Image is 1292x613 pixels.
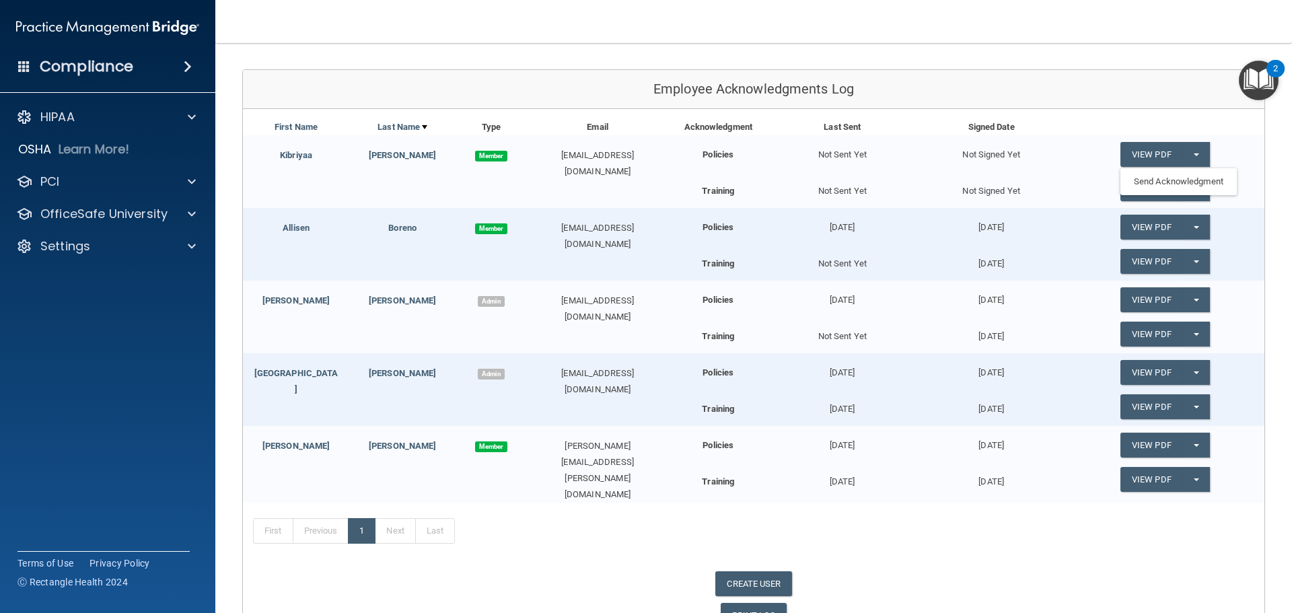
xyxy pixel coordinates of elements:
[1120,467,1182,492] a: View PDF
[369,441,436,451] a: [PERSON_NAME]
[702,258,734,268] b: Training
[16,206,196,222] a: OfficeSafe University
[243,70,1264,109] div: Employee Acknowledgments Log
[702,186,734,196] b: Training
[917,394,1065,417] div: [DATE]
[768,249,917,272] div: Not Sent Yet
[262,295,330,305] a: [PERSON_NAME]
[456,119,526,135] div: Type
[527,365,669,398] div: [EMAIL_ADDRESS][DOMAIN_NAME]
[17,556,73,570] a: Terms of Use
[527,220,669,252] div: [EMAIL_ADDRESS][DOMAIN_NAME]
[1120,168,1237,195] ul: View PDF
[1120,215,1182,240] a: View PDF
[1239,61,1279,100] button: Open Resource Center, 2 new notifications
[415,518,455,544] a: Last
[475,441,507,452] span: Member
[478,296,505,307] span: Admin
[703,149,733,159] b: Policies
[1120,249,1182,274] a: View PDF
[527,438,669,503] div: [PERSON_NAME][EMAIL_ADDRESS][PERSON_NAME][DOMAIN_NAME]
[293,518,349,544] a: Previous
[262,441,330,451] a: [PERSON_NAME]
[1120,172,1237,192] a: Send Acknowledgment
[369,368,436,378] a: [PERSON_NAME]
[1120,360,1182,385] a: View PDF
[348,518,375,544] a: 1
[917,353,1065,381] div: [DATE]
[59,141,130,157] p: Learn More!
[917,281,1065,308] div: [DATE]
[16,109,196,125] a: HIPAA
[283,223,310,233] a: Allisen
[40,174,59,190] p: PCI
[1120,287,1182,312] a: View PDF
[768,467,917,490] div: [DATE]
[768,176,917,199] div: Not Sent Yet
[40,57,133,76] h4: Compliance
[40,238,90,254] p: Settings
[16,174,196,190] a: PCI
[1120,322,1182,347] a: View PDF
[768,394,917,417] div: [DATE]
[475,151,507,161] span: Member
[703,295,733,305] b: Policies
[917,249,1065,272] div: [DATE]
[1120,142,1182,167] a: View PDF
[1120,394,1182,419] a: View PDF
[703,440,733,450] b: Policies
[768,353,917,381] div: [DATE]
[1273,69,1278,86] div: 2
[702,476,734,486] b: Training
[1120,433,1182,458] a: View PDF
[17,575,128,589] span: Ⓒ Rectangle Health 2024
[669,119,768,135] div: Acknowledgment
[917,322,1065,345] div: [DATE]
[369,150,436,160] a: [PERSON_NAME]
[478,369,505,380] span: Admin
[702,331,734,341] b: Training
[768,281,917,308] div: [DATE]
[378,119,427,135] a: Last Name
[715,571,791,596] a: CREATE USER
[527,119,669,135] div: Email
[40,109,75,125] p: HIPAA
[768,426,917,454] div: [DATE]
[917,208,1065,236] div: [DATE]
[16,14,199,41] img: PMB logo
[527,147,669,180] div: [EMAIL_ADDRESS][DOMAIN_NAME]
[475,223,507,234] span: Member
[768,135,917,163] div: Not Sent Yet
[89,556,150,570] a: Privacy Policy
[375,518,415,544] a: Next
[768,119,917,135] div: Last Sent
[917,426,1065,454] div: [DATE]
[768,208,917,236] div: [DATE]
[40,206,168,222] p: OfficeSafe University
[388,223,417,233] a: Boreno
[254,368,338,394] a: [GEOGRAPHIC_DATA]
[18,141,52,157] p: OSHA
[917,467,1065,490] div: [DATE]
[917,119,1065,135] div: Signed Date
[768,322,917,345] div: Not Sent Yet
[369,295,436,305] a: [PERSON_NAME]
[16,238,196,254] a: Settings
[703,222,733,232] b: Policies
[253,518,293,544] a: First
[702,404,734,414] b: Training
[280,150,312,160] a: Kibriyaa
[917,135,1065,163] div: Not Signed Yet
[275,119,318,135] a: First Name
[703,367,733,377] b: Policies
[527,293,669,325] div: [EMAIL_ADDRESS][DOMAIN_NAME]
[917,176,1065,199] div: Not Signed Yet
